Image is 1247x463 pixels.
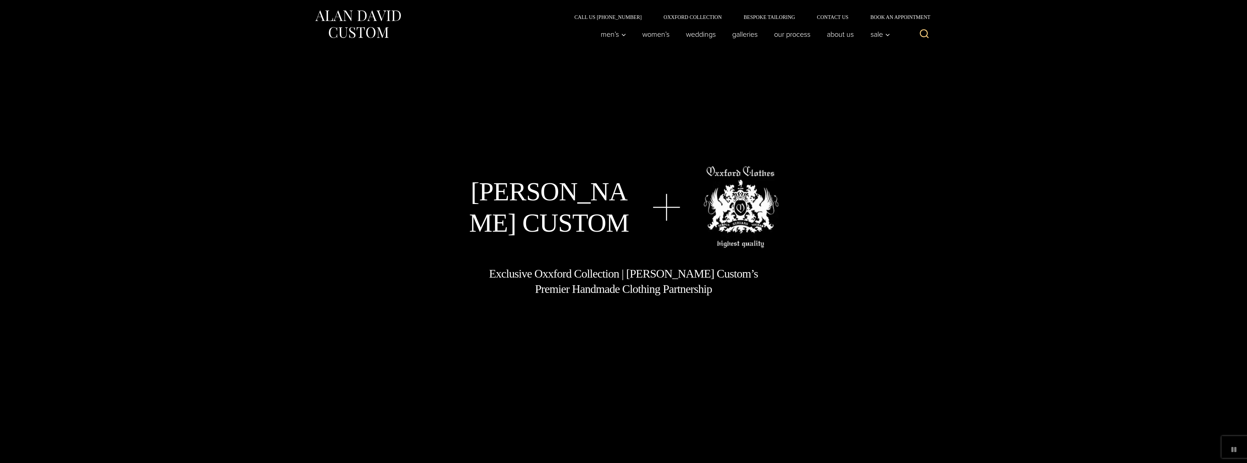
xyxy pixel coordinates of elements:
[652,15,733,20] a: Oxxford Collection
[819,27,862,42] a: About Us
[469,176,630,239] h1: [PERSON_NAME] Custom
[703,166,778,248] img: oxxford clothes, highest quality
[601,31,626,38] span: Men’s
[489,266,759,297] h1: Exclusive Oxxford Collection | [PERSON_NAME] Custom’s Premier Handmade Clothing Partnership
[806,15,860,20] a: Contact Us
[766,27,819,42] a: Our Process
[592,27,894,42] nav: Primary Navigation
[314,8,402,40] img: Alan David Custom
[1228,444,1240,455] button: pause animated background image
[564,15,653,20] a: Call Us [PHONE_NUMBER]
[916,25,933,43] button: View Search Form
[733,15,806,20] a: Bespoke Tailoring
[724,27,766,42] a: Galleries
[678,27,724,42] a: weddings
[634,27,678,42] a: Women’s
[859,15,933,20] a: Book an Appointment
[564,15,933,20] nav: Secondary Navigation
[871,31,890,38] span: Sale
